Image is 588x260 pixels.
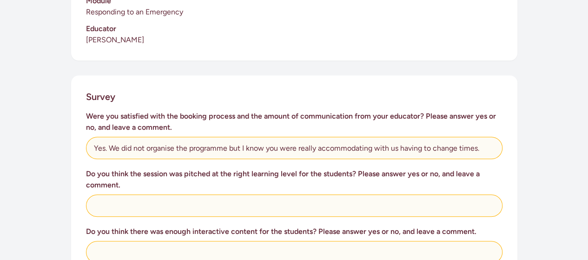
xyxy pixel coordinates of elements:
[86,111,502,133] h3: Were you satisfied with the booking process and the amount of communication from your educator? P...
[86,226,502,237] h3: Do you think there was enough interactive content for the students? Please answer yes or no, and ...
[86,168,502,191] h3: Do you think the session was pitched at the right learning level for the students? Please answer ...
[86,7,502,18] p: Responding to an Emergency
[86,23,502,34] h3: Educator
[86,90,115,103] h2: Survey
[86,34,502,46] p: [PERSON_NAME]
